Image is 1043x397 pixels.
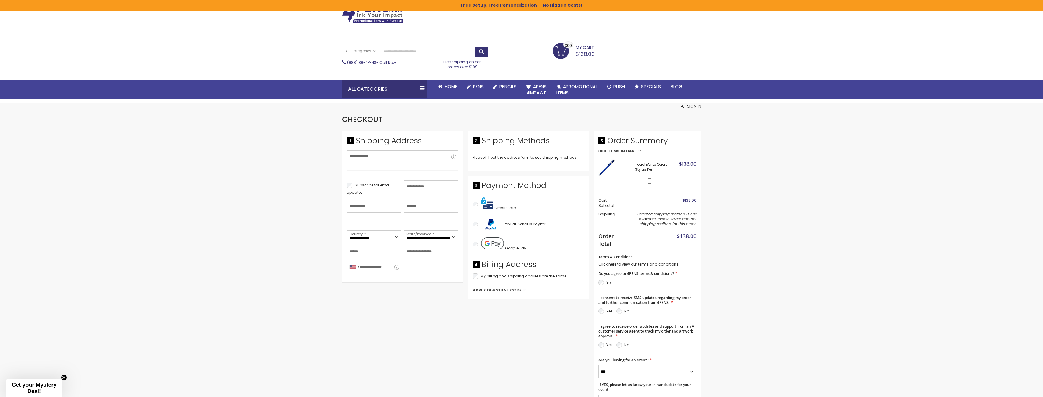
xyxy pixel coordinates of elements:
[521,80,551,100] a: 4Pens4impact
[624,342,629,347] label: No
[494,205,516,211] span: Credit Card
[637,211,696,226] span: Selected shipping method is not available. Please select another shipping method for this order.
[481,237,504,249] img: Pay with Google Pay
[526,83,547,96] span: 4Pens 4impact
[347,60,397,65] span: - Call Now!
[598,136,696,149] span: Order Summary
[613,83,625,90] span: Rush
[481,218,501,231] img: Acceptance Mark
[606,280,613,285] label: Yes
[598,232,619,247] strong: Order Total
[607,149,637,153] span: Items in Cart
[598,295,691,305] span: I consent to receive SMS updates regarding my order and further communication from 4PENS.
[342,4,403,23] img: 4Pens Custom Pens and Promotional Products
[687,103,701,109] span: Sign In
[518,221,548,228] a: What is PayPal?
[598,196,622,210] th: Cart Subtotal
[505,246,526,251] span: Google Pay
[641,83,661,90] span: Specials
[576,50,595,58] span: $138.00
[6,379,62,397] div: Get your Mystery Deal!Close teaser
[342,46,379,56] a: All Categories
[606,342,613,347] label: Yes
[624,308,629,314] label: No
[473,83,484,90] span: Pens
[61,374,67,381] button: Close teaser
[347,60,376,65] a: (888) 88-4PENS
[499,83,516,90] span: Pencils
[598,149,606,153] span: 300
[445,83,457,90] span: Home
[473,155,584,160] div: Please fill out the address form to see shipping methods.
[347,261,361,273] div: United States: +1
[342,114,382,124] span: Checkout
[481,197,493,209] img: Pay with credit card
[556,83,597,96] span: 4PROMOTIONAL ITEMS
[433,80,462,93] a: Home
[671,83,682,90] span: Blog
[342,80,427,98] div: All Categories
[553,43,595,58] a: $138.00 300
[462,80,488,93] a: Pens
[347,136,458,149] div: Shipping Address
[677,232,696,240] span: $138.00
[602,80,630,93] a: Rush
[598,211,615,217] span: Shipping
[630,80,666,93] a: Specials
[473,287,522,293] span: Apply Discount Code
[518,221,548,227] span: What is PayPal?
[682,198,696,203] span: $138.00
[606,308,613,314] label: Yes
[345,49,376,54] span: All Categories
[12,382,56,394] span: Get your Mystery Deal!
[598,159,615,176] img: TouchWrite Query Stylus Pen-Blue
[666,80,687,93] a: Blog
[598,357,648,363] span: Are you buying for an event?
[347,183,391,195] span: Subscribe for email updates
[635,162,678,172] strong: TouchWrite Query Stylus Pen
[598,262,678,267] a: Click here to view our terms and conditions
[437,57,488,69] div: Free shipping on pen orders over $199
[598,271,674,276] span: Do you agree to 4PENS terms & conditions?
[551,80,602,100] a: 4PROMOTIONALITEMS
[481,273,566,279] span: My billing and shipping address are the same
[488,80,521,93] a: Pencils
[598,382,691,392] span: If YES, please let us know your in hands date for your event
[473,136,584,149] div: Shipping Methods
[598,324,696,339] span: I agree to receive order updates and support from an AI customer service agent to track my order ...
[565,43,572,48] span: 300
[598,254,632,259] span: Terms & Conditions
[679,161,696,168] span: $138.00
[504,221,516,227] span: PayPal
[681,103,701,109] button: Sign In
[473,180,584,194] div: Payment Method
[473,259,584,273] div: Billing Address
